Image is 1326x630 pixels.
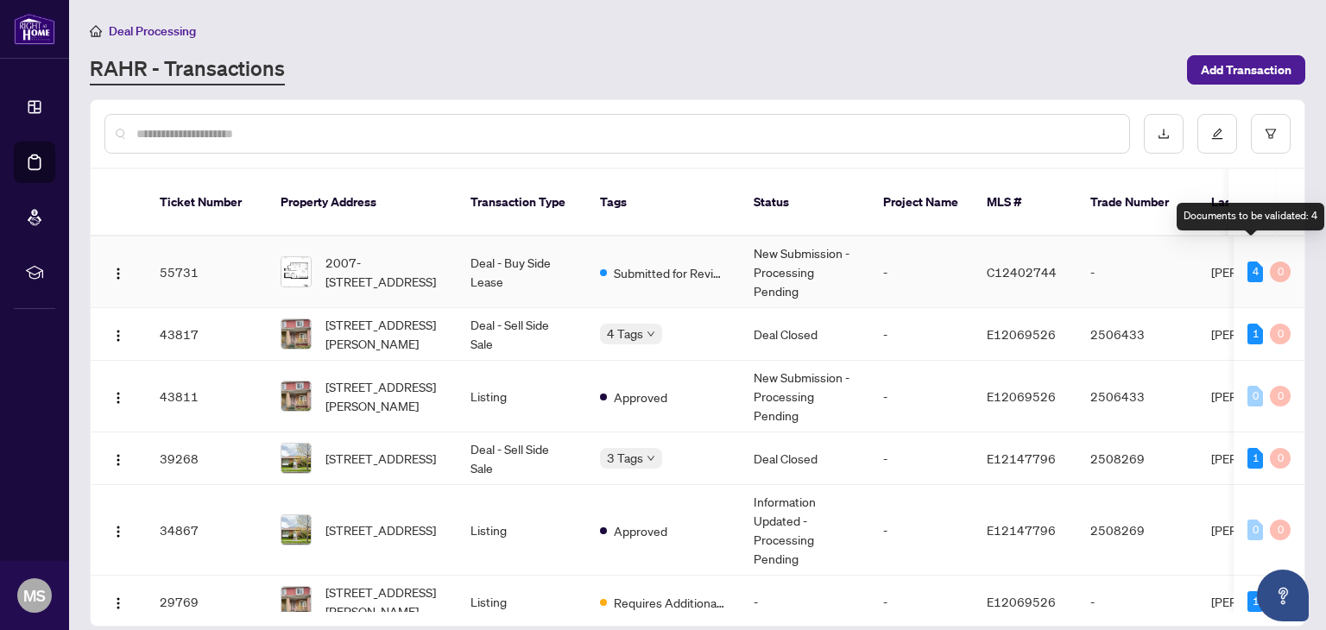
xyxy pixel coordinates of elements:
span: E12069526 [987,326,1056,342]
td: 2506433 [1077,308,1197,361]
div: 4 [1247,261,1263,282]
span: C12402744 [987,264,1057,280]
td: 29769 [146,576,267,628]
span: [STREET_ADDRESS][PERSON_NAME] [325,377,443,415]
td: 43817 [146,308,267,361]
span: 3 Tags [607,448,643,468]
img: Logo [111,267,125,280]
button: download [1144,114,1184,154]
td: Deal Closed [740,308,869,361]
img: Logo [111,391,125,405]
div: 0 [1270,520,1291,540]
span: down [647,330,655,338]
td: New Submission - Processing Pending [740,361,869,432]
span: 4 Tags [607,324,643,343]
span: Deal Processing [109,23,196,39]
span: Add Transaction [1201,56,1291,84]
span: filter [1265,128,1277,140]
td: - [869,361,973,432]
td: Listing [457,361,586,432]
th: Trade Number [1077,169,1197,236]
button: Logo [104,382,132,410]
span: [STREET_ADDRESS][PERSON_NAME][PERSON_NAME] [325,583,443,621]
span: home [90,25,102,37]
td: Listing [457,485,586,576]
div: 1 [1247,591,1263,612]
img: Logo [111,453,125,467]
td: Deal Closed [740,432,869,485]
td: New Submission - Processing Pending [740,236,869,308]
th: Ticket Number [146,169,267,236]
button: filter [1251,114,1291,154]
td: - [740,576,869,628]
img: Logo [111,329,125,343]
th: MLS # [973,169,1077,236]
th: Tags [586,169,740,236]
div: 0 [1270,386,1291,406]
span: 2007-[STREET_ADDRESS] [325,253,443,291]
td: Deal - Sell Side Sale [457,308,586,361]
td: Listing [457,576,586,628]
img: thumbnail-img [281,444,311,473]
button: Logo [104,588,132,615]
td: Information Updated - Processing Pending [740,485,869,576]
td: - [869,236,973,308]
span: E12147796 [987,450,1056,466]
span: E12069526 [987,388,1056,404]
div: 1 [1247,448,1263,469]
td: 55731 [146,236,267,308]
td: - [869,485,973,576]
span: edit [1211,128,1223,140]
td: 39268 [146,432,267,485]
th: Project Name [869,169,973,236]
span: E12069526 [987,594,1056,609]
img: Logo [111,525,125,539]
td: 2508269 [1077,432,1197,485]
span: [STREET_ADDRESS][PERSON_NAME] [325,315,443,353]
img: thumbnail-img [281,587,311,616]
img: thumbnail-img [281,257,311,287]
button: edit [1197,114,1237,154]
th: Property Address [267,169,457,236]
span: Submitted for Review [614,263,726,282]
button: Open asap [1257,570,1309,621]
td: - [1077,576,1197,628]
div: 1 [1247,324,1263,344]
span: E12147796 [987,522,1056,538]
td: Deal - Buy Side Lease [457,236,586,308]
span: down [647,454,655,463]
a: RAHR - Transactions [90,54,285,85]
span: download [1158,128,1170,140]
div: 0 [1247,520,1263,540]
img: thumbnail-img [281,381,311,411]
img: logo [14,13,55,45]
div: 0 [1270,261,1291,282]
td: 2508269 [1077,485,1197,576]
button: Add Transaction [1187,55,1305,85]
span: Requires Additional Docs [614,593,726,612]
td: - [869,576,973,628]
td: - [869,432,973,485]
td: - [1077,236,1197,308]
img: thumbnail-img [281,515,311,545]
button: Logo [104,444,132,472]
div: 0 [1270,324,1291,344]
span: [STREET_ADDRESS] [325,449,436,468]
td: 43811 [146,361,267,432]
button: Logo [104,258,132,286]
th: Transaction Type [457,169,586,236]
span: Approved [614,521,667,540]
th: Status [740,169,869,236]
td: Deal - Sell Side Sale [457,432,586,485]
div: 0 [1247,386,1263,406]
img: Logo [111,596,125,610]
div: 0 [1270,448,1291,469]
span: [STREET_ADDRESS] [325,520,436,539]
span: MS [23,583,46,608]
td: 2506433 [1077,361,1197,432]
button: Logo [104,516,132,544]
div: Documents to be validated: 4 [1177,203,1324,230]
button: Logo [104,320,132,348]
td: - [869,308,973,361]
span: Approved [614,387,667,406]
